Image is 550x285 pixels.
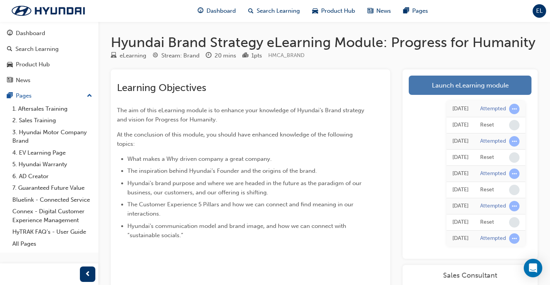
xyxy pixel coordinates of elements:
a: search-iconSearch Learning [242,3,306,19]
div: Tue Sep 23 2025 11:40:45 GMT+1000 (Australian Eastern Standard Time) [452,153,469,162]
div: Reset [480,121,494,129]
span: The inspiration behind Hyundai’s Founder and the origins of the brand. [127,167,317,174]
a: HyTRAK FAQ's - User Guide [9,226,95,238]
span: learningRecordVerb_NONE-icon [509,152,520,163]
span: learningRecordVerb_NONE-icon [509,217,520,228]
a: 5. Hyundai Warranty [9,159,95,170]
a: 7. Guaranteed Future Value [9,182,95,194]
span: learningRecordVerb_ATTEMPT-icon [509,136,520,147]
span: EL [536,7,543,15]
span: Learning resource code [268,52,305,59]
div: Thu Sep 25 2025 08:20:39 GMT+1000 (Australian Eastern Standard Time) [452,105,469,113]
div: News [16,76,30,85]
span: car-icon [312,6,318,16]
img: Trak [4,3,93,19]
a: News [3,73,95,88]
div: Points [242,51,262,61]
div: Product Hub [16,60,50,69]
div: Attempted [480,235,506,242]
span: guage-icon [7,30,13,37]
span: Pages [412,7,428,15]
button: EL [533,4,546,18]
div: Search Learning [15,45,59,54]
div: Duration [206,51,236,61]
span: news-icon [367,6,373,16]
span: Search Learning [257,7,300,15]
span: pages-icon [403,6,409,16]
span: podium-icon [242,52,248,59]
a: guage-iconDashboard [191,3,242,19]
div: Tue Sep 23 2025 11:40:48 GMT+1000 (Australian Eastern Standard Time) [452,137,469,146]
span: learningRecordVerb_ATTEMPT-icon [509,104,520,114]
div: eLearning [120,51,146,60]
a: Launch eLearning module [409,76,531,95]
span: car-icon [7,61,13,68]
span: up-icon [87,91,92,101]
a: Product Hub [3,57,95,72]
div: 1 pts [251,51,262,60]
span: clock-icon [206,52,212,59]
span: learningResourceType_ELEARNING-icon [111,52,117,59]
span: learningRecordVerb_ATTEMPT-icon [509,233,520,244]
span: learningRecordVerb_ATTEMPT-icon [509,169,520,179]
div: Stream [152,51,200,61]
span: search-icon [248,6,254,16]
span: Product Hub [321,7,355,15]
h1: Hyundai Brand Strategy eLearning Module: Progress for Humanity [111,34,538,51]
span: learningRecordVerb_NONE-icon [509,185,520,195]
span: learningRecordVerb_NONE-icon [509,120,520,130]
div: Reset [480,154,494,161]
span: search-icon [7,46,12,53]
a: All Pages [9,238,95,250]
div: Attempted [480,170,506,177]
a: Sales Consultant [409,271,531,280]
span: learningRecordVerb_ATTEMPT-icon [509,201,520,211]
div: Open Intercom Messenger [524,259,542,277]
div: Attempted [480,138,506,145]
button: Pages [3,89,95,103]
div: Type [111,51,146,61]
div: Fri Aug 01 2025 11:21:50 GMT+1000 (Australian Eastern Standard Time) [452,202,469,211]
span: prev-icon [85,270,91,279]
span: The aim of this eLearning module is to enhance your knowledge of Hyundai’s Brand strategy and vis... [117,107,366,123]
span: News [376,7,391,15]
a: 6. AD Creator [9,170,95,182]
div: Reset [480,186,494,194]
div: Fri Aug 01 2025 11:21:49 GMT+1000 (Australian Eastern Standard Time) [452,218,469,227]
div: Dashboard [16,29,45,38]
span: Dashboard [206,7,236,15]
span: Hyundai’s brand purpose and where we are headed in the future as the paradigm of our business, ou... [127,180,363,196]
span: Hyundai’s communication model and brand image, and how we can connect with “sustainable socials.” [127,223,348,239]
div: Attempted [480,105,506,113]
button: DashboardSearch LearningProduct HubNews [3,25,95,89]
span: The Customer Experience 5 Pillars and how we can connect and find meaning in our interactions. [127,201,355,217]
div: 20 mins [215,51,236,60]
span: news-icon [7,77,13,84]
div: Thu Jul 31 2025 10:20:14 GMT+1000 (Australian Eastern Standard Time) [452,234,469,243]
span: guage-icon [198,6,203,16]
div: Wed Aug 06 2025 09:30:27 GMT+1000 (Australian Eastern Standard Time) [452,169,469,178]
a: 3. Hyundai Motor Company Brand [9,126,95,147]
a: 2. Sales Training [9,115,95,126]
div: Wed Aug 06 2025 09:30:25 GMT+1000 (Australian Eastern Standard Time) [452,186,469,194]
a: Dashboard [3,26,95,40]
span: At the conclusion of this module, you should have enhanced knowledge of the following topics: [117,131,354,147]
span: Learning Objectives [117,82,206,94]
div: Stream: Brand [161,51,200,60]
span: What makes a Why driven company a great company. [127,155,272,162]
span: target-icon [152,52,158,59]
div: Pages [16,91,32,100]
div: Attempted [480,202,506,210]
a: Search Learning [3,42,95,56]
a: 4. EV Learning Page [9,147,95,159]
a: car-iconProduct Hub [306,3,361,19]
a: Connex - Digital Customer Experience Management [9,206,95,226]
div: Thu Sep 25 2025 08:20:38 GMT+1000 (Australian Eastern Standard Time) [452,121,469,130]
a: Bluelink - Connected Service [9,194,95,206]
a: pages-iconPages [397,3,434,19]
div: Reset [480,219,494,226]
span: pages-icon [7,93,13,99]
